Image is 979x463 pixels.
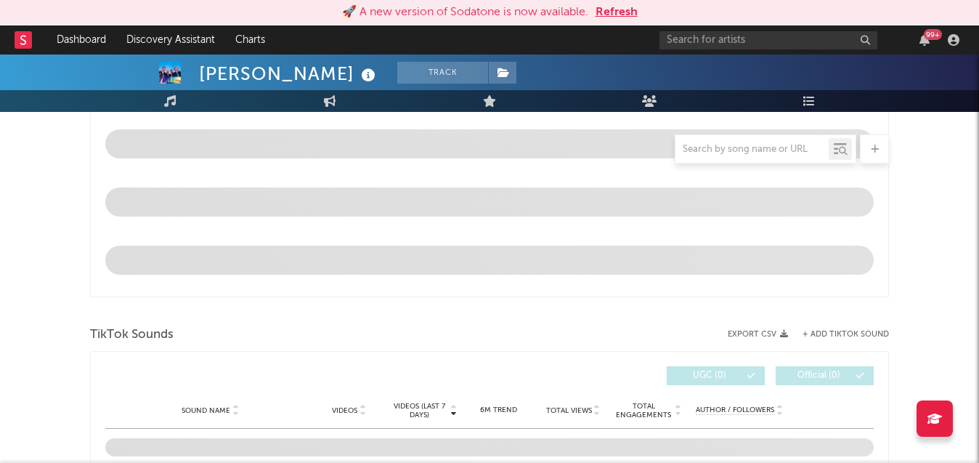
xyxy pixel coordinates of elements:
[225,25,275,55] a: Charts
[919,34,930,46] button: 99+
[728,330,788,339] button: Export CSV
[546,406,592,415] span: Total Views
[676,371,743,380] span: UGC ( 0 )
[390,402,449,419] span: Videos (last 7 days)
[596,4,638,21] button: Refresh
[924,29,942,40] div: 99 +
[614,402,673,419] span: Total Engagements
[803,331,889,339] button: + Add TikTok Sound
[342,4,588,21] div: 🚀 A new version of Sodatone is now available.
[675,144,829,156] input: Search by song name or URL
[659,31,877,49] input: Search for artists
[116,25,225,55] a: Discovery Assistant
[465,405,532,416] div: 6M Trend
[667,366,765,385] button: UGC(0)
[788,331,889,339] button: + Add TikTok Sound
[46,25,116,55] a: Dashboard
[785,371,852,380] span: Official ( 0 )
[397,62,488,84] button: Track
[776,366,874,385] button: Official(0)
[696,406,774,415] span: Author / Followers
[199,62,379,86] div: [PERSON_NAME]
[182,406,230,415] span: Sound Name
[332,406,357,415] span: Videos
[90,326,174,344] span: TikTok Sounds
